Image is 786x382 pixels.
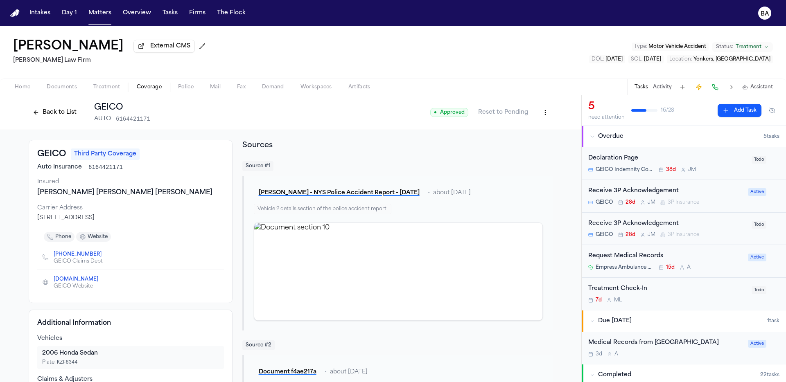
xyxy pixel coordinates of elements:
[210,84,221,90] span: Mail
[433,189,471,197] span: about [DATE]
[592,57,604,62] span: DOL :
[300,84,332,90] span: Workspaces
[648,44,706,49] span: Motor Vehicle Accident
[37,335,224,343] div: Vehicles
[582,245,786,278] div: Open task: Request Medical Records
[588,219,747,229] div: Receive 3P Acknowledgement
[605,57,623,62] span: [DATE]
[718,104,761,117] button: Add Task
[748,188,766,196] span: Active
[150,42,190,50] span: External CMS
[76,232,111,242] button: website
[10,9,20,17] a: Home
[598,133,623,141] span: Overdue
[635,84,648,90] button: Tasks
[748,340,766,348] span: Active
[765,104,779,117] button: Hide completed tasks (⌘⇧H)
[588,284,747,294] div: Treatment Check-In
[54,283,105,290] div: GEICO Website
[15,84,30,90] span: Home
[254,186,425,200] button: [PERSON_NAME] - NYS Police Accident Report - [DATE]
[242,140,553,151] h2: Sources
[648,199,655,206] span: J M
[653,84,672,90] button: Activity
[71,148,140,160] span: Third Party Coverage
[596,351,602,357] span: 3d
[55,234,71,240] span: phone
[88,163,123,171] span: 6164421171
[42,359,77,366] span: Plate:
[666,264,675,271] span: 15d
[120,6,154,20] button: Overview
[588,252,743,261] div: Request Medical Records
[37,163,82,171] span: Auto Insurance
[37,318,224,328] h4: Additional Information
[57,360,77,365] span: KZF8344
[588,338,743,348] div: Medical Records from [GEOGRAPHIC_DATA]
[582,147,786,180] div: Open task: Declaration Page
[589,55,625,63] button: Edit DOL: 2025-05-28
[37,214,224,222] div: [STREET_ADDRESS]
[648,231,655,238] span: J M
[668,231,699,238] span: 3P Insurance
[596,264,654,271] span: Empress Ambulance Service, Inc.
[254,222,543,321] div: View document section 10
[94,102,150,113] h1: GEICO
[186,6,209,20] a: Firms
[767,318,779,324] span: 1 task
[54,251,102,258] a: [PHONE_NUMBER]
[598,371,631,379] span: Completed
[582,126,786,147] button: Overdue5tasks
[137,84,162,90] span: Coverage
[614,351,618,357] span: A
[596,297,602,303] span: 7d
[178,84,194,90] span: Police
[582,332,786,364] div: Open task: Medical Records from Saint Joseph's Medical Center
[242,161,273,171] span: Source # 1
[614,297,622,303] span: M L
[59,6,80,20] button: Day 1
[37,188,224,198] div: [PERSON_NAME] [PERSON_NAME] [PERSON_NAME]
[159,6,181,20] button: Tasks
[677,81,688,93] button: Add Task
[763,133,779,140] span: 5 task s
[348,84,370,90] span: Artifacts
[254,204,391,214] div: Vehicle 2 details section of the police accident report.
[42,349,219,357] div: 2006 Honda Sedan
[85,6,115,20] button: Matters
[748,254,766,261] span: Active
[214,6,249,20] a: The Flock
[631,57,643,62] span: SOL :
[582,213,786,245] div: Open task: Receive 3P Acknowledgement
[93,84,120,90] span: Treatment
[598,317,632,325] span: Due [DATE]
[254,223,542,320] img: Document section 10
[666,166,676,173] span: 38d
[736,44,761,50] span: Treatment
[588,154,747,163] div: Declaration Page
[133,40,195,53] button: External CMS
[47,84,77,90] span: Documents
[13,39,124,54] h1: [PERSON_NAME]
[13,39,124,54] button: Edit matter name
[254,365,321,380] button: Document f4ae217a
[29,106,81,119] button: Back to List
[44,232,75,242] button: phone
[588,187,743,196] div: Receive 3P Acknowledgement
[94,115,111,123] span: AUTO
[687,264,691,271] span: A
[262,84,284,90] span: Demand
[582,278,786,310] div: Open task: Treatment Check-In
[668,199,699,206] span: 3P Insurance
[628,55,664,63] button: Edit SOL: 2027-05-28
[644,57,661,62] span: [DATE]
[760,372,779,378] span: 22 task s
[596,231,613,238] span: GEICO
[752,156,766,164] span: Todo
[37,204,224,212] div: Carrier Address
[242,340,275,350] span: Source # 2
[88,234,108,240] span: website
